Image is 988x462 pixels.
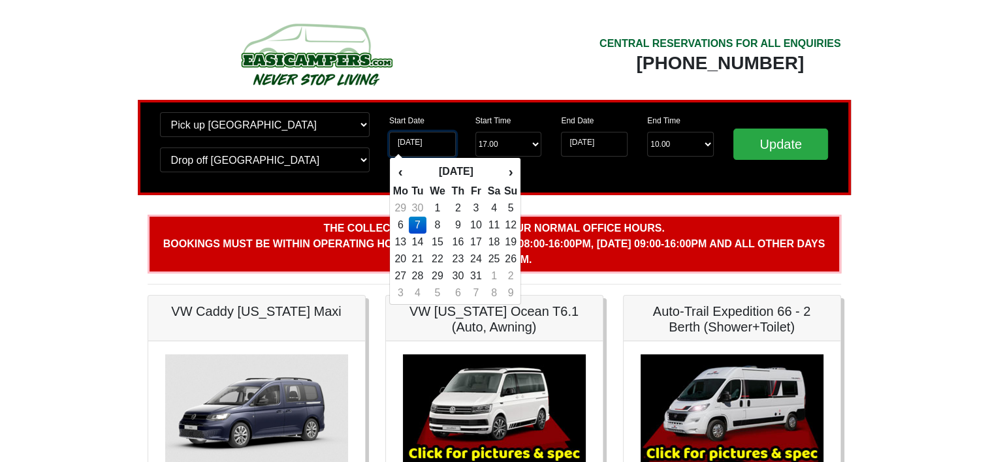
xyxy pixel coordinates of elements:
[409,183,426,200] th: Tu
[389,115,424,127] label: Start Date
[449,268,468,285] td: 30
[468,234,485,251] td: 17
[426,200,449,217] td: 1
[468,251,485,268] td: 24
[468,285,485,301] td: 7
[409,200,426,217] td: 30
[426,268,449,285] td: 29
[503,285,518,301] td: 9
[468,183,485,200] th: Fr
[389,132,456,157] input: Start Date
[485,183,503,200] th: Sa
[637,303,827,335] h5: Auto-Trail Expedition 66 - 2 Berth (Shower+Toilet)
[392,234,409,251] td: 13
[468,200,485,217] td: 3
[426,234,449,251] td: 15
[392,217,409,234] td: 6
[449,285,468,301] td: 6
[503,217,518,234] td: 12
[163,223,825,265] b: The collection time is outside our normal office hours. Bookings must be within operating hours w...
[599,36,841,52] div: CENTRAL RESERVATIONS FOR ALL ENQUIRIES
[503,234,518,251] td: 19
[561,115,594,127] label: End Date
[449,183,468,200] th: Th
[392,183,409,200] th: Mo
[503,161,518,183] th: ›
[733,129,829,160] input: Update
[485,251,503,268] td: 25
[449,217,468,234] td: 9
[409,161,503,183] th: [DATE]
[399,303,590,335] h5: VW [US_STATE] Ocean T6.1 (Auto, Awning)
[392,200,409,217] td: 29
[192,18,440,90] img: campers-checkout-logo.png
[503,268,518,285] td: 2
[426,251,449,268] td: 22
[409,268,426,285] td: 28
[392,285,409,301] td: 3
[409,234,426,251] td: 14
[485,268,503,285] td: 1
[392,161,409,183] th: ‹
[409,251,426,268] td: 21
[426,217,449,234] td: 8
[449,234,468,251] td: 16
[561,132,628,157] input: Return Date
[485,285,503,301] td: 8
[468,268,485,285] td: 31
[647,115,680,127] label: End Time
[475,115,511,127] label: Start Time
[392,268,409,285] td: 27
[503,183,518,200] th: Su
[468,217,485,234] td: 10
[503,200,518,217] td: 5
[426,183,449,200] th: We
[485,217,503,234] td: 11
[503,251,518,268] td: 26
[599,52,841,75] div: [PHONE_NUMBER]
[392,251,409,268] td: 20
[485,200,503,217] td: 4
[161,303,352,319] h5: VW Caddy [US_STATE] Maxi
[485,234,503,251] td: 18
[409,217,426,234] td: 7
[409,285,426,301] td: 4
[426,285,449,301] td: 5
[449,200,468,217] td: 2
[449,251,468,268] td: 23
